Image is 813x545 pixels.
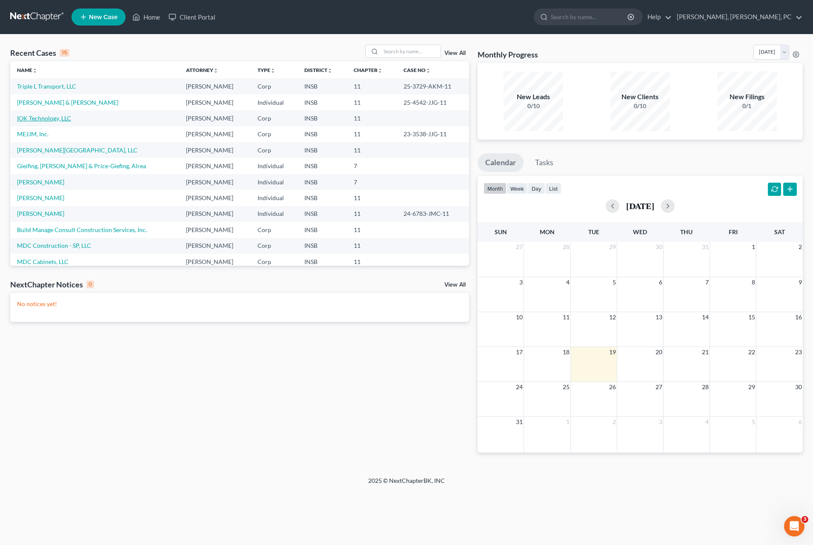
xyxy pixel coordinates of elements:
td: [PERSON_NAME] [179,95,251,110]
span: 30 [794,382,803,392]
span: 3 [658,417,663,427]
td: [PERSON_NAME] [179,126,251,142]
td: 11 [347,190,397,206]
td: Individual [251,174,298,190]
i: unfold_more [327,68,332,73]
div: 0/1 [717,102,777,110]
div: Recent Cases [10,48,69,58]
span: 18 [562,347,570,357]
td: INSB [298,142,346,158]
td: Individual [251,206,298,222]
span: 2 [612,417,617,427]
td: INSB [298,95,346,110]
span: Sun [495,228,507,235]
span: 3 [518,277,524,287]
a: Case Nounfold_more [404,67,431,73]
p: No notices yet! [17,300,462,308]
td: 25-4542-JJG-11 [397,95,469,110]
span: 9 [798,277,803,287]
div: New Clients [610,92,670,102]
a: Tasks [527,153,561,172]
span: 19 [608,347,617,357]
a: Client Portal [164,9,220,25]
div: 0/10 [610,102,670,110]
span: 11 [562,312,570,322]
td: INSB [298,78,346,94]
td: [PERSON_NAME] [179,254,251,270]
td: Individual [251,190,298,206]
span: 16 [794,312,803,322]
td: INSB [298,238,346,254]
td: Individual [251,158,298,174]
td: Corp [251,238,298,254]
h3: Monthly Progress [478,49,538,60]
span: New Case [89,14,117,20]
span: 30 [655,242,663,252]
div: NextChapter Notices [10,279,94,290]
span: 29 [747,382,756,392]
span: 13 [655,312,663,322]
td: 23-3538-JJG-11 [397,126,469,142]
a: Help [643,9,672,25]
td: 7 [347,174,397,190]
td: [PERSON_NAME] [179,110,251,126]
span: Tue [588,228,599,235]
span: 1 [565,417,570,427]
i: unfold_more [32,68,37,73]
a: [PERSON_NAME] & [PERSON_NAME] [17,99,118,106]
div: 0 [86,281,94,288]
button: day [528,183,545,194]
a: MEJJM, Inc. [17,130,49,138]
button: list [545,183,561,194]
span: 5 [612,277,617,287]
a: [PERSON_NAME] [17,178,64,186]
td: Corp [251,222,298,238]
td: INSB [298,110,346,126]
td: [PERSON_NAME] [179,174,251,190]
td: 11 [347,222,397,238]
td: [PERSON_NAME] [179,238,251,254]
td: 11 [347,238,397,254]
iframe: Intercom live chat [784,516,804,536]
td: Corp [251,78,298,94]
a: View All [444,50,466,56]
button: week [507,183,528,194]
span: 22 [747,347,756,357]
td: [PERSON_NAME] [179,222,251,238]
i: unfold_more [213,68,218,73]
div: 15 [60,49,69,57]
a: Nameunfold_more [17,67,37,73]
td: 11 [347,110,397,126]
span: 27 [515,242,524,252]
td: INSB [298,254,346,270]
span: 28 [562,242,570,252]
div: 0/10 [504,102,563,110]
td: INSB [298,126,346,142]
input: Search by name... [551,9,629,25]
input: Search by name... [381,45,441,57]
span: 2 [798,242,803,252]
span: Sat [774,228,785,235]
td: INSB [298,222,346,238]
a: MDC Cabinets, LLC [17,258,69,265]
a: Districtunfold_more [304,67,332,73]
a: [PERSON_NAME], [PERSON_NAME], PC [673,9,802,25]
span: 8 [751,277,756,287]
a: Typeunfold_more [258,67,275,73]
td: Individual [251,95,298,110]
td: 11 [347,206,397,222]
td: Corp [251,254,298,270]
span: 6 [798,417,803,427]
span: 10 [515,312,524,322]
span: 4 [704,417,710,427]
td: [PERSON_NAME] [179,78,251,94]
span: 15 [747,312,756,322]
span: 17 [515,347,524,357]
span: 6 [658,277,663,287]
a: Attorneyunfold_more [186,67,218,73]
td: 7 [347,158,397,174]
td: 11 [347,95,397,110]
span: 7 [704,277,710,287]
span: 27 [655,382,663,392]
div: 2025 © NextChapterBK, INC [164,476,649,492]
